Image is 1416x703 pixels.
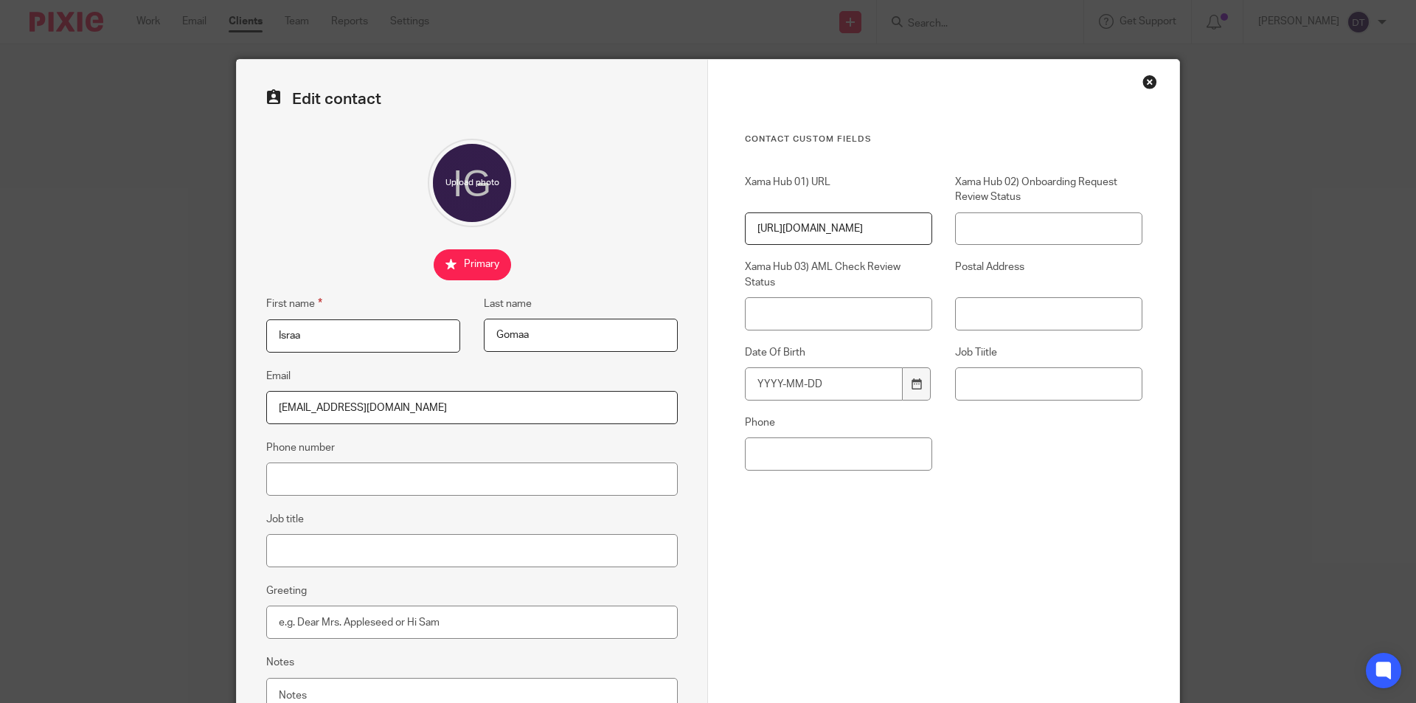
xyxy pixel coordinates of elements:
label: First name [266,295,322,312]
label: Phone [745,415,932,430]
input: e.g. Dear Mrs. Appleseed or Hi Sam [266,606,678,639]
label: Job title [266,512,304,527]
label: Job Tiitle [955,345,1142,360]
h3: Contact Custom fields [745,134,1142,145]
h2: Edit contact [266,89,678,109]
label: Greeting [266,583,307,598]
label: Postal Address [955,260,1142,290]
label: Date Of Birth [745,345,932,360]
div: Close this dialog window [1142,75,1157,89]
label: Phone number [266,440,335,455]
label: Last name [484,297,532,311]
label: Notes [266,655,294,670]
label: Xama Hub 02) Onboarding Request Review Status [955,175,1142,205]
label: Email [266,369,291,384]
input: YYYY-MM-DD [745,367,903,401]
label: Xama Hub 03) AML Check Review Status [745,260,932,290]
label: Xama Hub 01) URL [745,175,932,205]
